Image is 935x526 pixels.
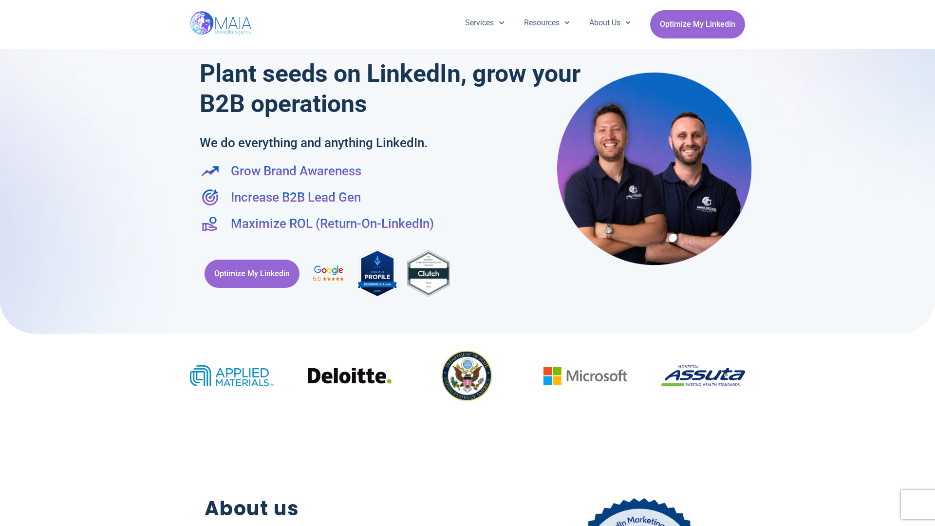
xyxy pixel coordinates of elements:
nav: Menu [455,10,640,36]
span: Maximize ROL (Return-On-LinkedIn) [228,214,434,233]
div: 2 / 19 [308,367,392,388]
img: Maia Digital- Shay & Eli [557,72,752,265]
a: About Us [580,10,640,36]
div: 1 / 19 [190,364,274,391]
span: Optimize My Linkedin [214,264,290,283]
span: Grow Brand Awareness [228,162,361,180]
div: 3 / 19 [426,351,509,404]
img: applied-materials-logo [190,364,274,388]
img: Department-of-State-logo-750X425-1-750x450 [426,351,509,401]
a: Optimize My Linkedin [650,10,745,38]
a: Optimize My Linkedin [205,260,299,288]
div: Image Carousel [190,334,745,421]
img: microsoft-6 [543,367,627,385]
img: download (32) [661,365,745,387]
div: 5 / 19 [661,365,745,390]
div: 4 / 19 [543,367,627,388]
h2: We do everything and anything LinkedIn. [200,133,522,152]
img: MAIA Digital's rating on DesignRush, the industry-leading B2B Marketplace connecting brands with ... [358,247,397,300]
span: Optimize My Linkedin [660,15,735,34]
h1: Plant seeds on LinkedIn, grow your B2B operations [200,58,585,119]
h2: About us [205,494,479,524]
img: deloitte-2 [308,367,392,385]
a: Resources [514,10,580,36]
span: Increase B2B Lead Gen [228,188,361,207]
a: Services [455,10,514,36]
